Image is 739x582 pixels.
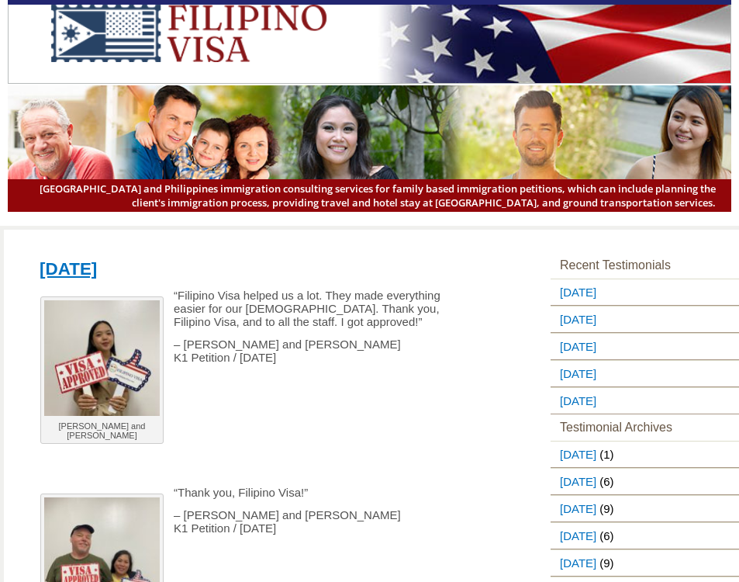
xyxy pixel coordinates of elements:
[174,338,401,364] span: – [PERSON_NAME] and [PERSON_NAME] K1 Petition / [DATE]
[551,523,599,549] a: [DATE]
[551,496,599,521] a: [DATE]
[551,334,599,359] a: [DATE]
[551,279,599,305] a: [DATE]
[44,421,160,440] p: [PERSON_NAME] and [PERSON_NAME]
[40,259,97,279] a: [DATE]
[44,300,160,416] img: Joseph and Jhoanna
[551,550,599,576] a: [DATE]
[23,182,717,210] span: [GEOGRAPHIC_DATA] and Philippines immigration consulting services for family based immigration pe...
[551,469,599,494] a: [DATE]
[551,361,599,386] a: [DATE]
[30,289,475,328] p: “Filipino Visa helped us a lot. They made everything easier for our [DEMOGRAPHIC_DATA]. Thank you...
[551,388,599,414] a: [DATE]
[30,486,475,499] p: “Thank you, Filipino Visa!”
[551,307,599,332] a: [DATE]
[551,442,599,467] a: [DATE]
[174,508,401,535] span: – [PERSON_NAME] and [PERSON_NAME] K1 Petition / [DATE]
